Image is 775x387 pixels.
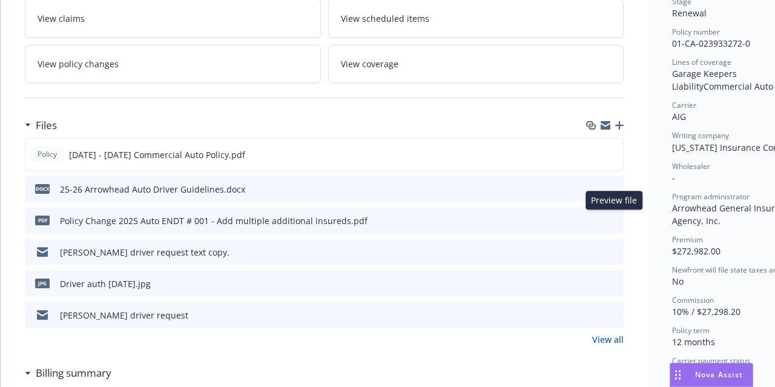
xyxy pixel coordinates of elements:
[672,356,750,366] span: Carrier payment status
[672,172,675,184] span: -
[672,130,729,141] span: Writing company
[608,277,619,290] button: preview file
[670,363,753,387] button: Nova Assist
[36,117,57,133] h3: Files
[25,117,57,133] div: Files
[60,277,151,290] div: Driver auth [DATE].jpg
[69,148,245,161] span: [DATE] - [DATE] Commercial Auto Policy.pdf
[672,306,740,317] span: 10% / $27,298.20
[672,336,715,348] span: 12 months
[35,279,50,288] span: jpg
[672,295,714,305] span: Commission
[35,184,50,193] span: docx
[589,309,598,322] button: download file
[25,45,321,83] a: View policy changes
[672,325,710,336] span: Policy term
[589,214,598,227] button: download file
[608,309,619,322] button: preview file
[695,369,743,380] span: Nova Assist
[672,161,710,171] span: Wholesaler
[589,183,598,196] button: download file
[672,191,750,202] span: Program administrator
[25,365,111,381] div: Billing summary
[608,183,619,196] button: preview file
[585,191,642,210] div: Preview file
[36,365,111,381] h3: Billing summary
[35,149,59,160] span: Policy
[60,309,188,322] div: [PERSON_NAME] driver request
[592,333,624,346] a: View all
[328,45,624,83] a: View coverage
[672,111,686,122] span: AIG
[589,246,598,259] button: download file
[672,245,721,257] span: $272,982.00
[608,246,619,259] button: preview file
[341,58,398,70] span: View coverage
[672,276,684,287] span: No
[672,234,703,245] span: Premium
[672,100,696,110] span: Carrier
[672,68,739,92] span: Garage Keepers Liability
[670,363,685,386] div: Drag to move
[35,216,50,225] span: pdf
[60,246,229,259] div: [PERSON_NAME] driver request text copy.
[607,148,618,161] button: preview file
[672,57,731,67] span: Lines of coverage
[38,12,85,25] span: View claims
[588,148,598,161] button: download file
[672,27,720,37] span: Policy number
[60,183,245,196] div: 25-26 Arrowhead Auto Driver Guidelines.docx
[341,12,429,25] span: View scheduled items
[672,7,707,19] span: Renewal
[60,214,368,227] div: Policy Change 2025 Auto ENDT # 001 - Add multiple additional insureds.pdf
[38,58,119,70] span: View policy changes
[608,214,619,227] button: preview file
[589,277,598,290] button: download file
[672,38,750,49] span: 01-CA-023933272-0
